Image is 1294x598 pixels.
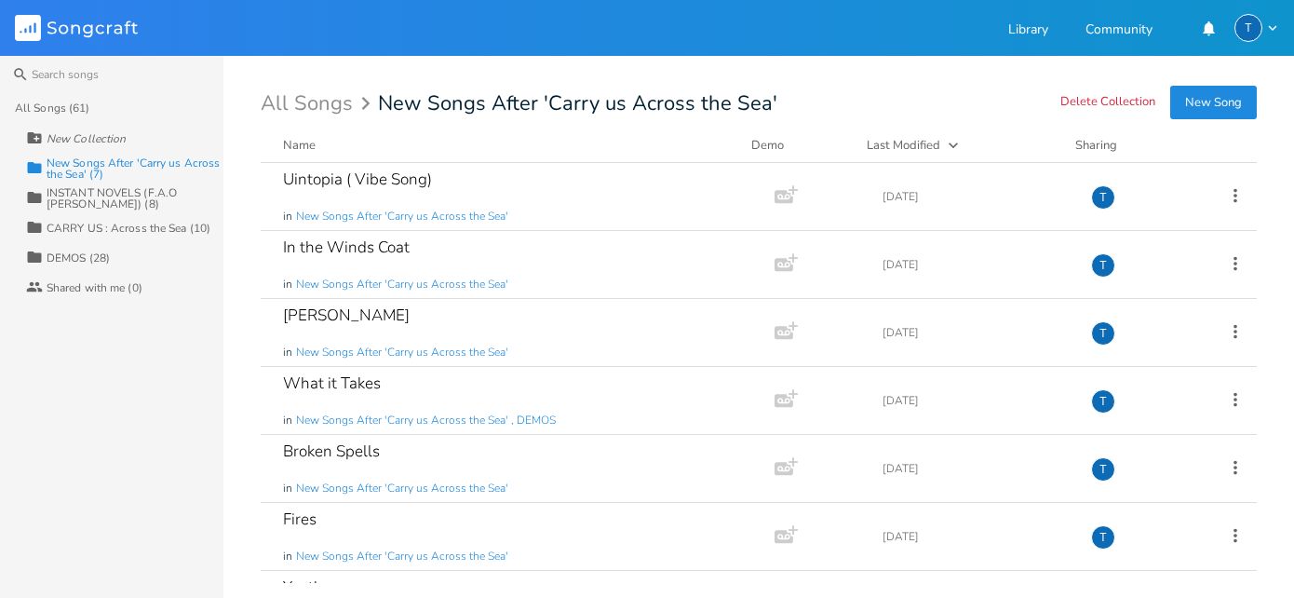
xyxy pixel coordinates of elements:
[883,463,1069,474] div: [DATE]
[1234,14,1262,42] div: The Killing Tide
[883,327,1069,338] div: [DATE]
[283,307,410,323] div: [PERSON_NAME]
[283,481,292,496] span: in
[283,413,292,428] span: in
[1091,389,1115,414] div: The Killing Tide
[1008,23,1048,39] a: Library
[261,95,376,113] div: All Songs
[283,549,292,564] span: in
[1075,136,1187,155] div: Sharing
[883,259,1069,270] div: [DATE]
[1085,23,1152,39] a: Community
[883,191,1069,202] div: [DATE]
[283,239,410,255] div: In the Winds Coat
[1091,185,1115,210] div: The Killing Tide
[296,277,508,292] span: New Songs After 'Carry us Across the Sea'
[751,136,844,155] div: Demo
[283,209,292,224] span: in
[283,443,380,459] div: Broken Spells
[47,133,126,144] div: New Collection
[47,282,142,293] div: Shared with me (0)
[283,511,317,527] div: Fires
[47,157,223,180] div: New Songs After 'Carry us Across the Sea' (7)
[883,531,1069,542] div: [DATE]
[1091,321,1115,346] div: The Killing Tide
[15,102,89,114] div: All Songs (61)
[378,93,777,114] span: New Songs After 'Carry us Across the Sea'
[283,345,292,360] span: in
[1170,86,1257,119] button: New Song
[283,137,316,154] div: Name
[283,579,323,595] div: Youth
[1091,525,1115,550] div: The Killing Tide
[296,345,508,360] span: New Songs After 'Carry us Across the Sea'
[296,549,508,564] span: New Songs After 'Carry us Across the Sea'
[867,137,940,154] div: Last Modified
[1234,14,1279,42] button: T
[283,375,381,391] div: What it Takes
[296,481,508,496] span: New Songs After 'Carry us Across the Sea'
[1091,457,1115,482] div: The Killing Tide
[47,187,223,210] div: INSTANT NOVELS (F.A.O [PERSON_NAME]) (8)
[283,136,729,155] button: Name
[296,413,556,428] span: New Songs After 'Carry us Across the Sea' , DEMOS
[1091,253,1115,278] div: The Killing Tide
[1060,95,1155,111] button: Delete Collection
[283,277,292,292] span: in
[867,136,1053,155] button: Last Modified
[47,223,210,234] div: CARRY US : Across the Sea (10)
[296,209,508,224] span: New Songs After 'Carry us Across the Sea'
[883,395,1069,406] div: [DATE]
[283,171,432,187] div: Uintopia ( Vibe Song)
[47,252,110,264] div: DEMOS (28)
